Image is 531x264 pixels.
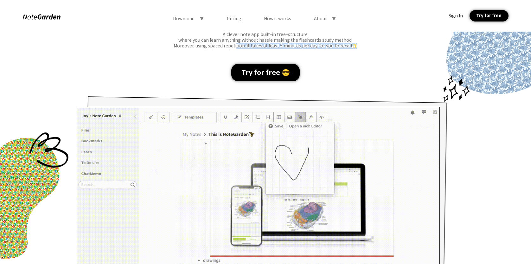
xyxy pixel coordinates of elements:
div: Try for free 😎 [231,64,300,81]
div: Sign In [449,13,463,19]
div: How it works [264,16,291,21]
div: Try for free [470,10,508,21]
div: About [314,16,327,21]
div: Download [173,16,195,21]
div: Pricing [227,16,241,21]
